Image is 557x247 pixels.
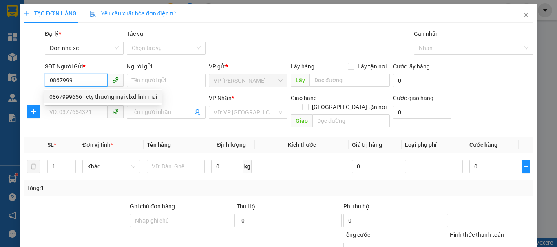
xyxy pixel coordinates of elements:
span: Cước hàng [469,142,497,148]
div: Người gửi [127,62,206,71]
input: Cước lấy hàng [393,74,451,87]
label: Hình thức thanh toán [450,232,504,238]
input: 0 [352,160,398,173]
div: 0867999656 - cty thương mại vlxd linh mai [49,92,157,101]
span: Yêu cầu xuất hóa đơn điện tử [90,10,176,17]
span: Kích thước [288,142,316,148]
div: Phí thu hộ [343,202,448,214]
button: plus [522,160,530,173]
strong: PHIẾU GỬI HÀNG [91,24,157,33]
div: SĐT Người Gửi [45,62,124,71]
div: 0867999656 - cty thương mại vlxd linh mai [44,90,162,103]
span: Giá trị hàng [352,142,382,148]
span: plus [27,108,40,115]
input: Dọc đường [312,114,390,127]
span: Lấy [291,74,309,87]
span: Thu Hộ [237,203,255,210]
span: Định lượng [217,142,246,148]
button: delete [27,160,40,173]
label: Gán nhãn [414,31,439,37]
strong: Hotline : 0889 23 23 23 [97,34,150,40]
span: Giao hàng [291,95,317,101]
span: Giao [291,114,312,127]
span: Lấy hàng [291,63,314,70]
span: VP Nhận [209,95,232,101]
img: logo [10,13,49,51]
input: VD: Bàn, Ghế [147,160,205,173]
strong: CÔNG TY TNHH VĨNH QUANG [68,14,179,22]
span: Tên hàng [147,142,171,148]
span: plus [24,11,29,16]
label: Cước giao hàng [393,95,433,101]
div: Tổng: 1 [27,184,216,192]
span: phone [112,108,119,115]
span: [GEOGRAPHIC_DATA] tận nơi [309,103,390,111]
span: TẠO ĐƠN HÀNG [24,10,77,17]
span: SL [47,142,54,148]
label: Ghi chú đơn hàng [130,203,175,210]
span: Tổng cước [343,232,370,238]
button: Close [515,4,537,27]
input: Ghi chú đơn hàng [130,214,235,227]
input: Cước giao hàng [393,106,451,119]
span: close [523,12,529,18]
div: VP gửi [209,62,287,71]
span: phone [112,77,119,83]
span: Website [87,43,106,49]
span: Đơn vị tính [82,142,113,148]
span: Khác [87,160,135,173]
span: Đại lý [45,31,61,37]
input: Dọc đường [309,74,390,87]
label: Cước lấy hàng [393,63,430,70]
label: Tác vụ [127,31,143,37]
span: Lấy tận nơi [354,62,390,71]
button: plus [27,105,40,118]
span: kg [243,160,252,173]
div: Người nhận [127,94,206,103]
span: VP Linh Đàm [214,74,283,87]
img: icon [90,11,96,17]
span: user-add [194,109,201,116]
th: Loại phụ phí [402,137,466,153]
span: plus [522,163,530,170]
strong: : [DOMAIN_NAME] [87,42,159,50]
span: Đơn nhà xe [50,42,119,54]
